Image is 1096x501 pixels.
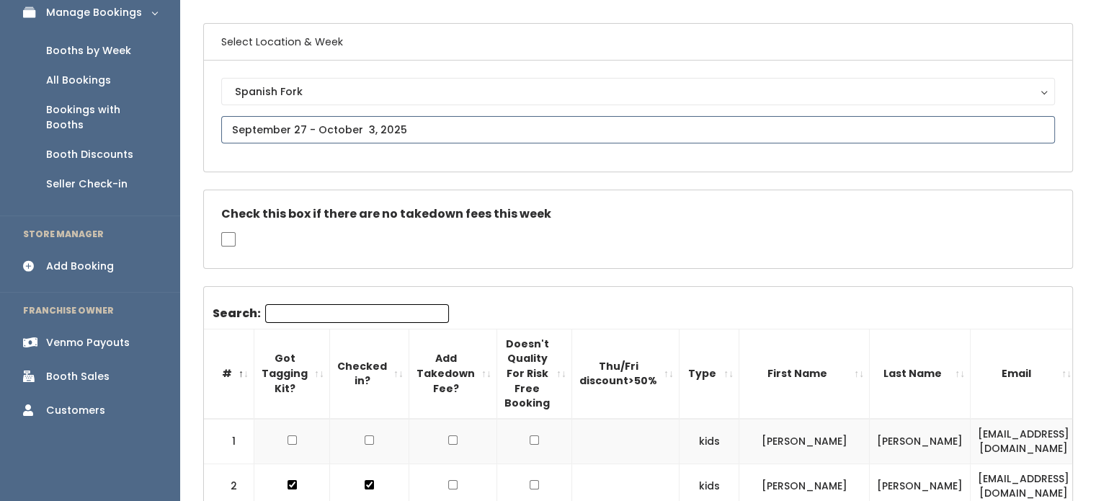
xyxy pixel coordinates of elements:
[46,147,133,162] div: Booth Discounts
[680,329,739,418] th: Type: activate to sort column ascending
[572,329,680,418] th: Thu/Fri discount&gt;50%: activate to sort column ascending
[46,259,114,274] div: Add Booking
[46,335,130,350] div: Venmo Payouts
[46,43,131,58] div: Booths by Week
[497,329,572,418] th: Doesn't Quality For Risk Free Booking : activate to sort column ascending
[46,403,105,418] div: Customers
[46,5,142,20] div: Manage Bookings
[971,419,1077,464] td: [EMAIL_ADDRESS][DOMAIN_NAME]
[870,419,971,464] td: [PERSON_NAME]
[235,84,1041,99] div: Spanish Fork
[46,177,128,192] div: Seller Check-in
[739,329,870,418] th: First Name: activate to sort column ascending
[221,208,1055,221] h5: Check this box if there are no takedown fees this week
[870,329,971,418] th: Last Name: activate to sort column ascending
[221,78,1055,105] button: Spanish Fork
[221,116,1055,143] input: September 27 - October 3, 2025
[409,329,497,418] th: Add Takedown Fee?: activate to sort column ascending
[265,304,449,323] input: Search:
[204,419,254,464] td: 1
[254,329,330,418] th: Got Tagging Kit?: activate to sort column ascending
[46,102,157,133] div: Bookings with Booths
[680,419,739,464] td: kids
[213,304,449,323] label: Search:
[204,24,1072,61] h6: Select Location & Week
[46,73,111,88] div: All Bookings
[330,329,409,418] th: Checked in?: activate to sort column ascending
[971,329,1077,418] th: Email: activate to sort column ascending
[739,419,870,464] td: [PERSON_NAME]
[46,369,110,384] div: Booth Sales
[204,329,254,418] th: #: activate to sort column descending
